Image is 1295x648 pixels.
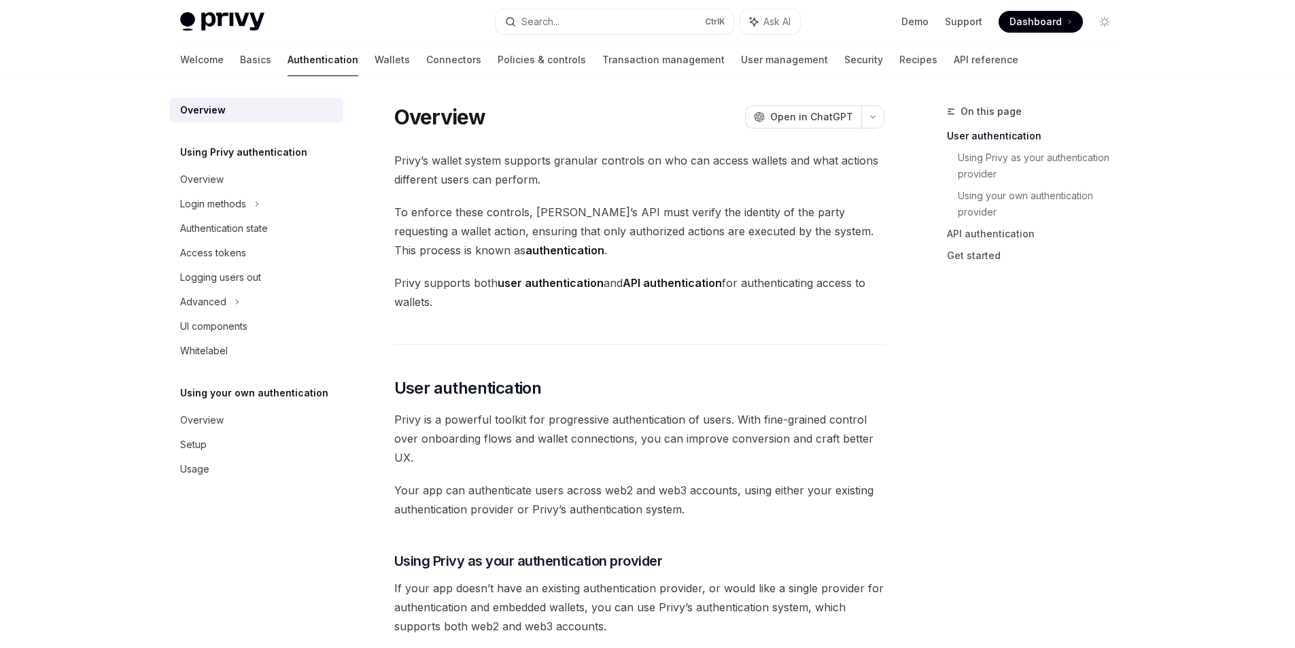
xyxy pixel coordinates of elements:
[999,11,1083,33] a: Dashboard
[947,125,1126,147] a: User authentication
[394,551,663,570] span: Using Privy as your authentication provider
[169,98,343,122] a: Overview
[169,408,343,432] a: Overview
[180,461,209,477] div: Usage
[394,151,884,189] span: Privy’s wallet system supports granular controls on who can access wallets and what actions diffe...
[180,385,328,401] h5: Using your own authentication
[705,16,725,27] span: Ctrl K
[741,44,828,76] a: User management
[180,318,247,335] div: UI components
[961,103,1022,120] span: On this page
[169,432,343,457] a: Setup
[1094,11,1116,33] button: Toggle dark mode
[623,276,722,290] strong: API authentication
[169,339,343,363] a: Whitelabel
[496,10,733,34] button: Search...CtrlK
[844,44,883,76] a: Security
[169,167,343,192] a: Overview
[958,147,1126,185] a: Using Privy as your authentication provider
[169,457,343,481] a: Usage
[394,579,884,636] span: If your app doesn’t have an existing authentication provider, or would like a single provider for...
[394,203,884,260] span: To enforce these controls, [PERSON_NAME]’s API must verify the identity of the party requesting a...
[1009,15,1062,29] span: Dashboard
[180,245,246,261] div: Access tokens
[740,10,800,34] button: Ask AI
[288,44,358,76] a: Authentication
[947,223,1126,245] a: API authentication
[169,265,343,290] a: Logging users out
[169,314,343,339] a: UI components
[180,196,246,212] div: Login methods
[899,44,937,76] a: Recipes
[770,110,853,124] span: Open in ChatGPT
[169,216,343,241] a: Authentication state
[426,44,481,76] a: Connectors
[180,12,264,31] img: light logo
[169,241,343,265] a: Access tokens
[602,44,725,76] a: Transaction management
[394,105,486,129] h1: Overview
[947,245,1126,267] a: Get started
[945,15,982,29] a: Support
[901,15,929,29] a: Demo
[763,15,791,29] span: Ask AI
[521,14,559,30] div: Search...
[394,410,884,467] span: Privy is a powerful toolkit for progressive authentication of users. With fine-grained control ov...
[180,220,268,237] div: Authentication state
[180,412,224,428] div: Overview
[180,269,261,286] div: Logging users out
[525,243,604,257] strong: authentication
[180,44,224,76] a: Welcome
[498,44,586,76] a: Policies & controls
[394,273,884,311] span: Privy supports both and for authenticating access to wallets.
[180,171,224,188] div: Overview
[745,105,861,129] button: Open in ChatGPT
[180,102,226,118] div: Overview
[375,44,410,76] a: Wallets
[394,377,542,399] span: User authentication
[180,437,207,453] div: Setup
[954,44,1018,76] a: API reference
[958,185,1126,223] a: Using your own authentication provider
[180,343,228,359] div: Whitelabel
[394,481,884,519] span: Your app can authenticate users across web2 and web3 accounts, using either your existing authent...
[180,144,307,160] h5: Using Privy authentication
[240,44,271,76] a: Basics
[180,294,226,310] div: Advanced
[498,276,604,290] strong: user authentication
